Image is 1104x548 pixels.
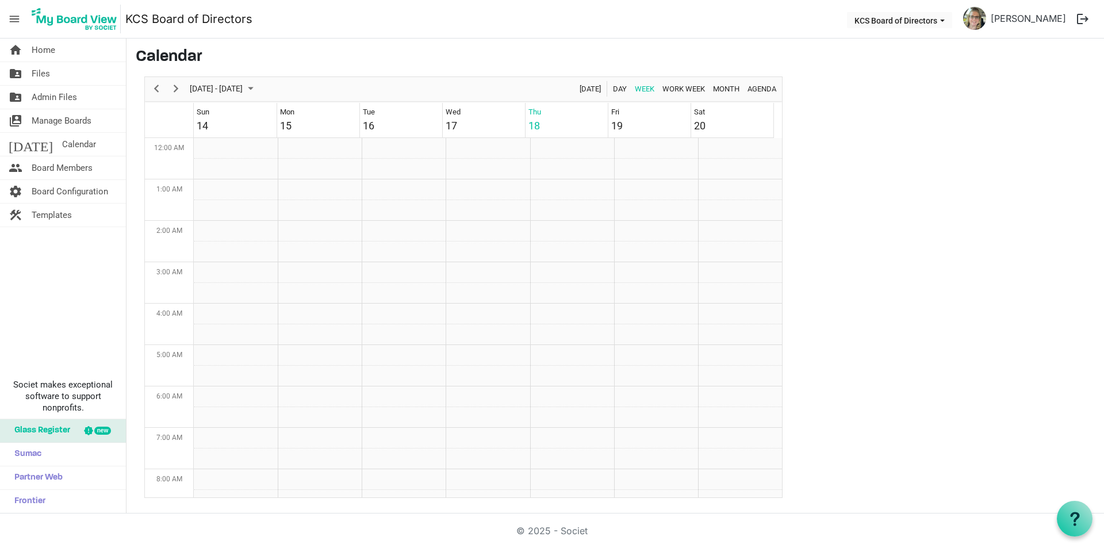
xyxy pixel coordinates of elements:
[986,7,1071,30] a: [PERSON_NAME]
[188,82,259,96] button: September 2025
[136,48,1095,67] h3: Calendar
[516,525,588,536] a: © 2025 - Societ
[9,39,22,62] span: home
[62,133,96,156] span: Calendar
[32,39,55,62] span: Home
[156,475,182,483] span: 8:00 AM
[9,443,41,466] span: Sumac
[32,86,77,109] span: Admin Files
[9,156,22,179] span: people
[446,106,461,118] div: Wed
[611,106,619,118] div: Fri
[280,106,294,118] div: Mon
[712,82,741,96] span: Month
[156,434,182,442] span: 7:00 AM
[197,118,208,133] div: 14
[149,82,164,96] button: Previous
[189,82,244,96] span: [DATE] - [DATE]
[32,204,72,227] span: Templates
[612,82,628,96] span: Day
[144,76,783,498] div: Week of September 18, 2025
[5,379,121,413] span: Societ makes exceptional software to support nonprofits.
[363,118,374,133] div: 16
[963,7,986,30] img: Hh7k5mmDIpqOGLPaJpI44K6sLj7PEd2haQyQ_kEn3Nv_4lU3kCoxkUlArsVuURaGZOBNaMZtGBN_Ck85F7L1bw_thumb.png
[661,82,706,96] span: Work Week
[528,118,540,133] div: 18
[147,77,166,101] div: previous period
[156,227,182,235] span: 2:00 AM
[156,185,182,193] span: 1:00 AM
[711,82,742,96] button: Month
[3,8,25,30] span: menu
[28,5,121,33] img: My Board View Logo
[746,82,777,96] span: Agenda
[694,106,705,118] div: Sat
[634,82,655,96] span: Week
[1071,7,1095,31] button: logout
[32,109,91,132] span: Manage Boards
[156,309,182,317] span: 4:00 AM
[32,156,93,179] span: Board Members
[125,7,252,30] a: KCS Board of Directors
[154,144,184,152] span: 12:00 AM
[186,77,260,101] div: September 14 - 20, 2025
[168,82,184,96] button: Next
[9,204,22,227] span: construction
[166,77,186,101] div: next period
[363,106,375,118] div: Tue
[94,427,111,435] div: new
[32,62,50,85] span: Files
[9,86,22,109] span: folder_shared
[9,133,53,156] span: [DATE]
[528,106,541,118] div: Thu
[694,118,706,133] div: 20
[9,466,63,489] span: Partner Web
[156,268,182,276] span: 3:00 AM
[32,180,108,203] span: Board Configuration
[280,118,292,133] div: 15
[156,351,182,359] span: 5:00 AM
[578,82,603,96] button: Today
[746,82,779,96] button: Agenda
[633,82,657,96] button: Week
[28,5,125,33] a: My Board View Logo
[446,118,457,133] div: 17
[578,82,602,96] span: [DATE]
[661,82,707,96] button: Work Week
[9,109,22,132] span: switch_account
[156,392,182,400] span: 6:00 AM
[9,419,70,442] span: Glass Register
[197,106,209,118] div: Sun
[611,82,629,96] button: Day
[9,62,22,85] span: folder_shared
[847,12,952,28] button: KCS Board of Directors dropdownbutton
[611,118,623,133] div: 19
[9,180,22,203] span: settings
[9,490,45,513] span: Frontier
